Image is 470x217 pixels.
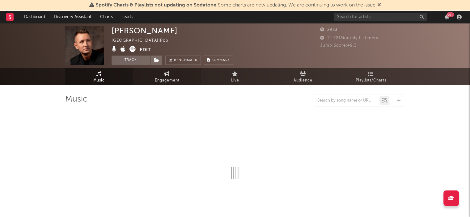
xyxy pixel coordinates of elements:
[112,37,176,44] div: [GEOGRAPHIC_DATA] | Pop
[96,3,216,8] span: Spotify Charts & Playlists not updating on Sodatone
[269,68,337,85] a: Audience
[377,3,381,8] span: Dismiss
[65,68,133,85] a: Music
[294,77,312,84] span: Audience
[356,77,386,84] span: Playlists/Charts
[112,26,178,35] div: [PERSON_NAME]
[320,28,337,32] span: 2953
[231,77,239,84] span: Live
[140,46,151,54] button: Edit
[201,68,269,85] a: Live
[314,98,379,103] input: Search by song name or URL
[112,56,150,65] button: Track
[337,68,405,85] a: Playlists/Charts
[445,15,449,19] button: 99+
[204,56,233,65] button: Summary
[155,77,180,84] span: Engagement
[165,56,201,65] a: Benchmark
[96,3,375,8] span: : Some charts are now updating. We are continuing to work on the issue
[447,12,454,17] div: 99 +
[117,11,137,23] a: Leads
[20,11,49,23] a: Dashboard
[212,59,230,62] span: Summary
[96,11,117,23] a: Charts
[174,57,197,64] span: Benchmark
[320,44,357,48] span: Jump Score: 49.3
[334,13,427,21] input: Search for artists
[93,77,105,84] span: Music
[320,36,378,40] span: 12 721 Monthly Listeners
[49,11,96,23] a: Discovery Assistant
[133,68,201,85] a: Engagement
